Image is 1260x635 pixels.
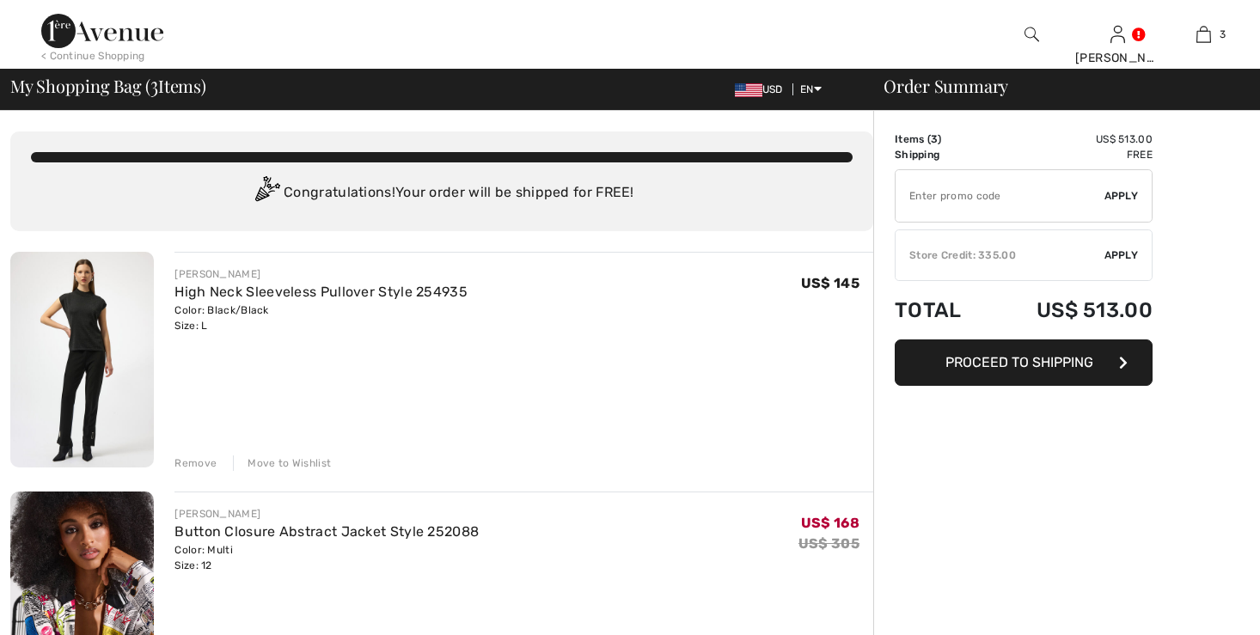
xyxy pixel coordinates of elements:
div: Color: Black/Black Size: L [174,302,468,333]
div: Congratulations! Your order will be shipped for FREE! [31,176,853,211]
img: 1ère Avenue [41,14,163,48]
img: US Dollar [735,83,762,97]
a: High Neck Sleeveless Pullover Style 254935 [174,284,468,300]
span: 3 [931,133,938,145]
span: Proceed to Shipping [945,354,1093,370]
span: US$ 168 [801,515,859,531]
span: EN [800,83,822,95]
a: Button Closure Abstract Jacket Style 252088 [174,523,479,540]
div: Color: Multi Size: 12 [174,542,479,573]
div: Move to Wishlist [233,455,331,471]
span: USD [735,83,790,95]
img: search the website [1025,24,1039,45]
div: [PERSON_NAME] [174,506,479,522]
button: Proceed to Shipping [895,339,1153,386]
div: Store Credit: 335.00 [896,247,1104,263]
s: US$ 305 [798,535,859,552]
td: Free [988,147,1153,162]
span: Apply [1104,188,1139,204]
td: Total [895,281,988,339]
div: Order Summary [863,77,1250,95]
div: < Continue Shopping [41,48,145,64]
span: 3 [150,73,158,95]
div: [PERSON_NAME] [174,266,468,282]
input: Promo code [896,170,1104,222]
img: Congratulation2.svg [249,176,284,211]
td: Items ( ) [895,131,988,147]
span: My Shopping Bag ( Items) [10,77,206,95]
div: [PERSON_NAME] [1075,49,1159,67]
div: Remove [174,455,217,471]
span: Apply [1104,247,1139,263]
td: Shipping [895,147,988,162]
td: US$ 513.00 [988,131,1153,147]
img: My Info [1110,24,1125,45]
img: High Neck Sleeveless Pullover Style 254935 [10,252,154,467]
span: 3 [1220,27,1226,42]
td: US$ 513.00 [988,281,1153,339]
img: My Bag [1196,24,1211,45]
a: 3 [1161,24,1245,45]
a: Sign In [1110,26,1125,42]
span: US$ 145 [801,275,859,291]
